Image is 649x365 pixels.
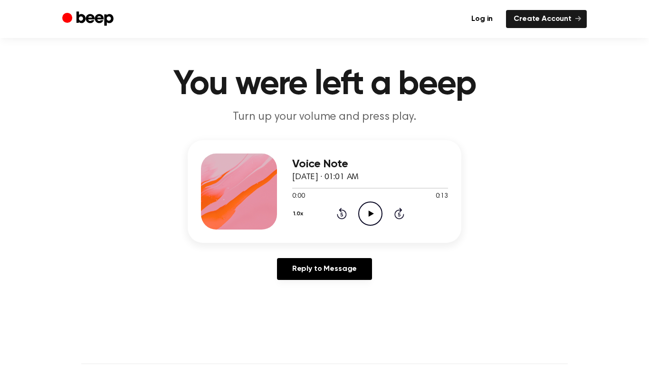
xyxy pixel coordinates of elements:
a: Reply to Message [277,258,372,280]
button: 1.0x [292,206,307,222]
span: 0:13 [436,192,448,202]
span: 0:00 [292,192,305,202]
h3: Voice Note [292,158,448,171]
span: [DATE] · 01:01 AM [292,173,359,182]
a: Create Account [506,10,587,28]
a: Beep [62,10,116,29]
h1: You were left a beep [81,67,568,102]
a: Log in [464,10,500,28]
p: Turn up your volume and press play. [142,109,507,125]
